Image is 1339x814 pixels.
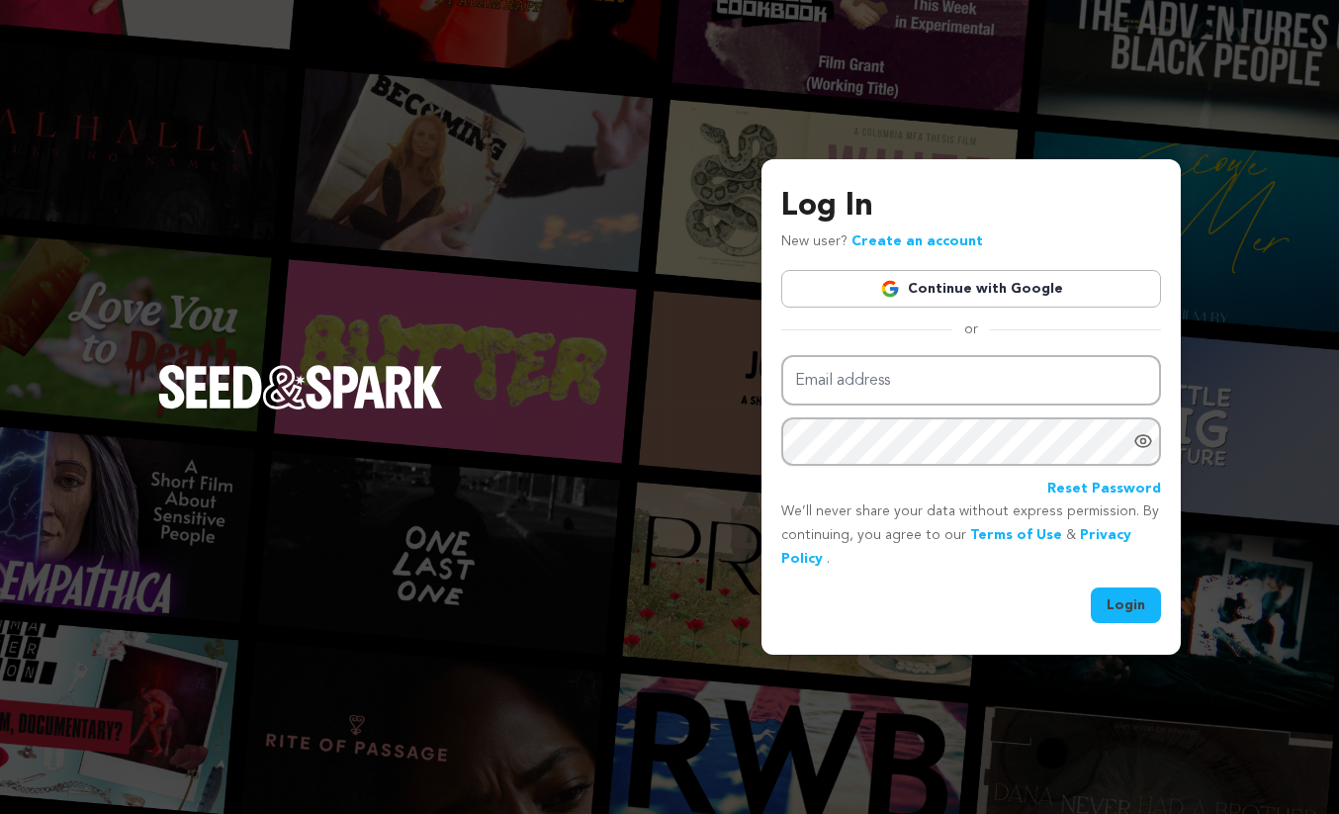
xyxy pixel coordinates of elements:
a: Show password as plain text. Warning: this will display your password on the screen. [1133,431,1153,451]
img: Seed&Spark Logo [158,365,443,408]
p: New user? [781,230,983,254]
button: Login [1091,588,1161,623]
a: Privacy Policy [781,528,1131,566]
a: Reset Password [1047,478,1161,501]
span: or [952,319,990,339]
p: We’ll never share your data without express permission. By continuing, you agree to our & . [781,500,1161,571]
a: Seed&Spark Homepage [158,365,443,448]
a: Terms of Use [970,528,1062,542]
h3: Log In [781,183,1161,230]
a: Continue with Google [781,270,1161,308]
img: Google logo [880,279,900,299]
input: Email address [781,355,1161,406]
a: Create an account [851,234,983,248]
